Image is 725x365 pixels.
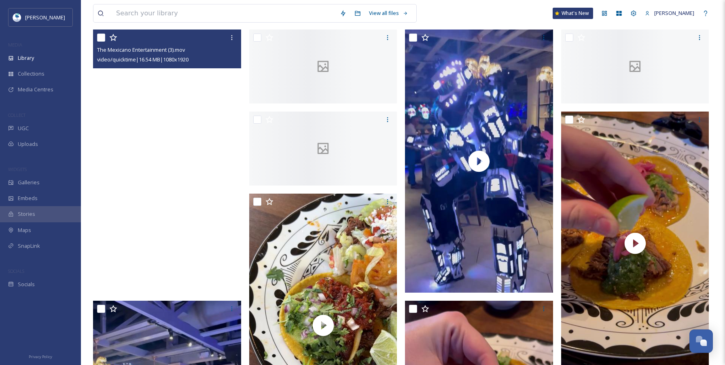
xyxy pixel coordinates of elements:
[8,268,24,274] span: SOCIALS
[18,281,35,288] span: Socials
[8,42,22,48] span: MEDIA
[112,4,336,22] input: Search your library
[689,329,713,353] button: Open Chat
[29,354,52,359] span: Privacy Policy
[641,5,698,21] a: [PERSON_NAME]
[97,46,185,53] span: The Mexicano Entertainment (3).mov
[97,56,189,63] span: video/quicktime | 16.54 MB | 1080 x 1920
[365,5,412,21] a: View all files
[405,30,553,293] img: thumbnail
[18,242,40,250] span: SnapLink
[93,30,241,293] video: The Mexicano Entertainment (3).mov
[18,140,38,148] span: Uploads
[654,9,694,17] span: [PERSON_NAME]
[25,14,65,21] span: [PERSON_NAME]
[18,54,34,62] span: Library
[29,351,52,361] a: Privacy Policy
[18,194,38,202] span: Embeds
[8,166,27,172] span: WIDGETS
[18,179,40,186] span: Galleries
[18,210,35,218] span: Stories
[8,112,25,118] span: COLLECT
[18,86,53,93] span: Media Centres
[18,70,45,78] span: Collections
[18,226,31,234] span: Maps
[13,13,21,21] img: download.jpeg
[553,8,593,19] a: What's New
[18,124,29,132] span: UGC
